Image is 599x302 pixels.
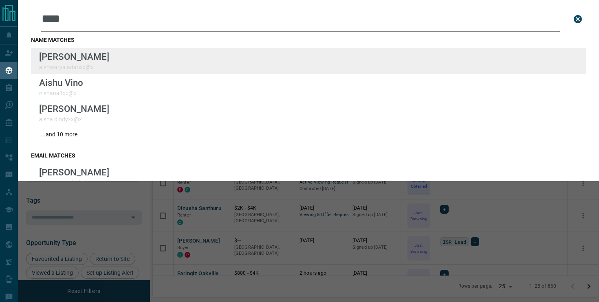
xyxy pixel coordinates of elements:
[39,90,83,96] p: nishana1xx@x
[39,167,109,177] p: [PERSON_NAME]
[31,126,586,142] div: ...and 10 more
[570,11,586,27] button: close search bar
[39,116,109,123] p: aisha.dindyxx@x
[39,77,83,88] p: Aishu Vino
[39,51,109,62] p: [PERSON_NAME]
[39,103,109,114] p: [PERSON_NAME]
[39,64,109,70] p: aishwarya.adarixx@x
[39,179,109,186] p: aishwarya.adarixx@x
[31,37,586,43] h3: name matches
[31,152,586,159] h3: email matches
